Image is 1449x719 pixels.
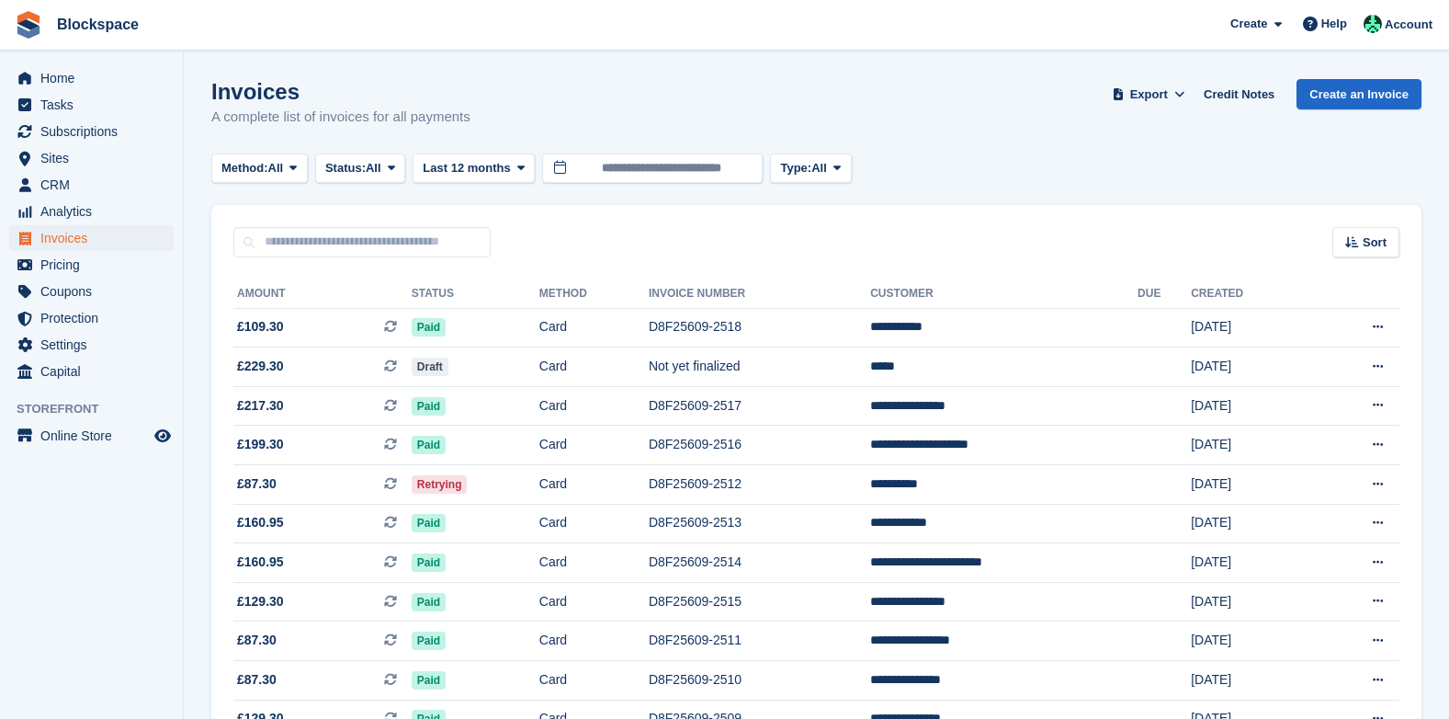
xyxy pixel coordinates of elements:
a: menu [9,359,174,384]
span: All [366,159,381,177]
td: Card [539,426,649,465]
span: Settings [40,332,151,358]
td: Card [539,582,649,622]
span: Subscriptions [40,119,151,144]
th: Created [1191,280,1311,309]
span: Paid [412,593,446,611]
span: All [811,159,827,177]
span: Status: [325,159,366,177]
td: D8F25609-2513 [649,504,870,543]
a: menu [9,65,174,91]
td: D8F25609-2511 [649,622,870,661]
span: Paid [412,632,446,650]
td: [DATE] [1191,308,1311,348]
td: D8F25609-2514 [649,543,870,583]
td: D8F25609-2512 [649,465,870,505]
th: Method [539,280,649,309]
a: menu [9,279,174,304]
span: Type: [780,159,811,177]
a: Create an Invoice [1296,79,1421,109]
span: Paid [412,514,446,532]
th: Customer [870,280,1138,309]
span: Paid [412,554,446,572]
span: Invoices [40,225,151,251]
td: Card [539,308,649,348]
td: [DATE] [1191,348,1311,387]
span: Method: [221,159,268,177]
button: Export [1108,79,1189,109]
a: menu [9,145,174,171]
span: £87.30 [237,631,277,650]
img: Sharlimar Rupu [1364,15,1382,33]
button: Type: All [770,154,851,184]
a: menu [9,252,174,278]
span: Create [1230,15,1267,33]
a: menu [9,332,174,358]
span: Coupons [40,279,151,304]
a: menu [9,172,174,198]
td: [DATE] [1191,582,1311,622]
th: Invoice Number [649,280,870,309]
span: Storefront [17,400,183,418]
th: Status [412,280,539,309]
td: Card [539,661,649,701]
td: Card [539,543,649,583]
th: Due [1138,280,1191,309]
button: Method: All [211,154,308,184]
p: A complete list of invoices for all payments [211,107,470,128]
span: £129.30 [237,592,284,611]
span: Home [40,65,151,91]
span: Retrying [412,475,468,494]
a: menu [9,305,174,331]
td: D8F25609-2517 [649,386,870,426]
button: Status: All [315,154,405,184]
span: £199.30 [237,435,284,454]
span: Tasks [40,92,151,118]
td: D8F25609-2515 [649,582,870,622]
span: Export [1130,86,1168,104]
span: CRM [40,172,151,198]
h1: Invoices [211,79,470,104]
td: [DATE] [1191,504,1311,543]
a: menu [9,423,174,449]
td: [DATE] [1191,622,1311,661]
td: D8F25609-2510 [649,661,870,701]
span: £87.30 [237,670,277,690]
span: £217.30 [237,396,284,416]
span: Paid [412,397,446,416]
span: All [268,159,284,177]
span: Sites [40,145,151,171]
td: Card [539,622,649,661]
td: D8F25609-2516 [649,426,870,465]
span: Online Store [40,423,151,449]
td: D8F25609-2518 [649,308,870,348]
span: Help [1321,15,1347,33]
td: Card [539,386,649,426]
td: Not yet finalized [649,348,870,387]
td: Card [539,348,649,387]
a: Blockspace [50,9,146,40]
span: Account [1385,16,1432,34]
span: Draft [412,358,448,376]
td: Card [539,465,649,505]
span: £229.30 [237,357,284,376]
span: £87.30 [237,474,277,494]
span: £160.95 [237,553,284,572]
td: Card [539,504,649,543]
span: Paid [412,318,446,337]
span: Capital [40,359,151,384]
span: £109.30 [237,317,284,337]
td: [DATE] [1191,661,1311,701]
td: [DATE] [1191,543,1311,583]
span: Protection [40,305,151,331]
td: [DATE] [1191,465,1311,505]
th: Amount [233,280,412,309]
a: Credit Notes [1196,79,1282,109]
span: Paid [412,671,446,690]
span: Last 12 months [423,159,510,177]
a: menu [9,225,174,251]
button: Last 12 months [413,154,535,184]
span: Pricing [40,252,151,278]
span: Sort [1363,234,1387,252]
span: £160.95 [237,513,284,532]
